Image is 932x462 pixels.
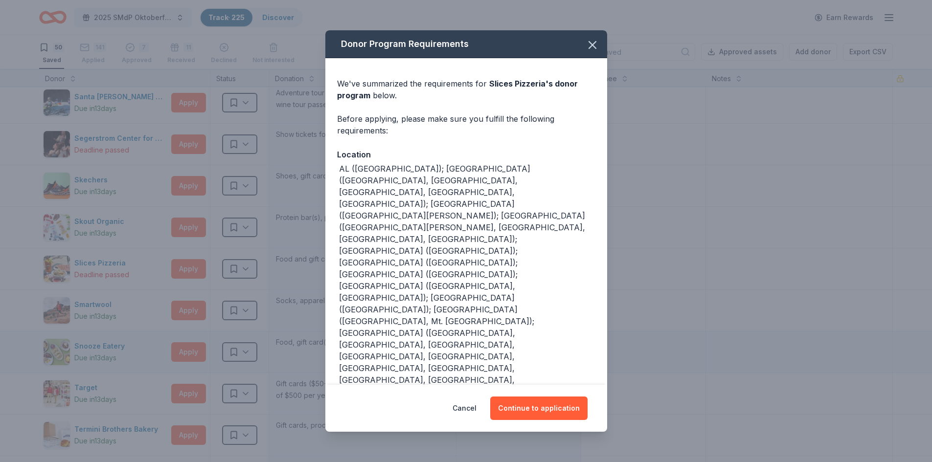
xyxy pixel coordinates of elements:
[453,396,477,420] button: Cancel
[325,30,607,58] div: Donor Program Requirements
[337,113,595,136] div: Before applying, please make sure you fulfill the following requirements:
[337,148,595,161] div: Location
[339,163,595,433] div: AL ([GEOGRAPHIC_DATA]); [GEOGRAPHIC_DATA] ([GEOGRAPHIC_DATA], [GEOGRAPHIC_DATA], [GEOGRAPHIC_DATA...
[337,78,595,101] div: We've summarized the requirements for below.
[490,396,588,420] button: Continue to application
